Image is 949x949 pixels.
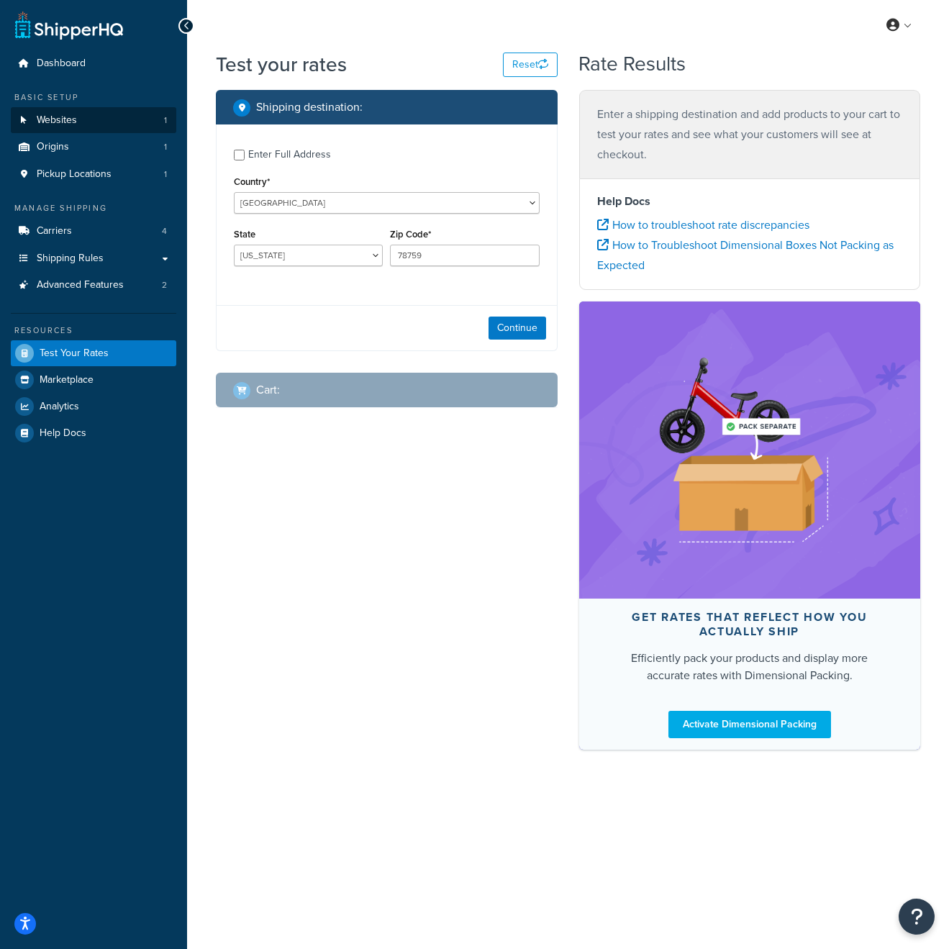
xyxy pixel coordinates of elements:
[234,229,255,240] label: State
[614,610,886,639] div: Get rates that reflect how you actually ship
[503,53,558,77] button: Reset
[248,145,331,165] div: Enter Full Address
[40,401,79,413] span: Analytics
[234,150,245,160] input: Enter Full Address
[11,394,176,419] a: Analytics
[40,348,109,360] span: Test Your Rates
[164,141,167,153] span: 1
[390,229,431,240] label: Zip Code*
[37,253,104,265] span: Shipping Rules
[597,104,903,165] p: Enter a shipping destination and add products to your cart to test your rates and see what your c...
[256,383,280,396] h2: Cart :
[614,650,886,684] div: Efficiently pack your products and display more accurate rates with Dimensional Packing.
[162,225,167,237] span: 4
[899,899,935,935] button: Open Resource Center
[11,202,176,214] div: Manage Shipping
[164,114,167,127] span: 1
[11,161,176,188] li: Pickup Locations
[37,114,77,127] span: Websites
[11,218,176,245] a: Carriers4
[37,168,112,181] span: Pickup Locations
[11,245,176,272] a: Shipping Rules
[256,101,363,114] h2: Shipping destination :
[40,374,94,386] span: Marketplace
[642,323,858,577] img: feature-image-dim-d40ad3071a2b3c8e08177464837368e35600d3c5e73b18a22c1e4bb210dc32ac.png
[164,168,167,181] span: 1
[11,420,176,446] a: Help Docs
[40,427,86,440] span: Help Docs
[37,279,124,291] span: Advanced Features
[37,141,69,153] span: Origins
[11,91,176,104] div: Basic Setup
[489,317,546,340] button: Continue
[11,324,176,337] div: Resources
[11,340,176,366] a: Test Your Rates
[578,53,686,76] h2: Rate Results
[597,237,894,273] a: How to Troubleshoot Dimensional Boxes Not Packing as Expected
[162,279,167,291] span: 2
[668,711,831,738] a: Activate Dimensional Packing
[11,367,176,393] a: Marketplace
[597,217,809,233] a: How to troubleshoot rate discrepancies
[11,107,176,134] li: Websites
[234,176,270,187] label: Country*
[216,50,347,78] h1: Test your rates
[11,134,176,160] a: Origins1
[37,58,86,70] span: Dashboard
[11,272,176,299] li: Advanced Features
[37,225,72,237] span: Carriers
[597,193,903,210] h4: Help Docs
[11,218,176,245] li: Carriers
[11,134,176,160] li: Origins
[11,272,176,299] a: Advanced Features2
[11,107,176,134] a: Websites1
[11,50,176,77] a: Dashboard
[11,161,176,188] a: Pickup Locations1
